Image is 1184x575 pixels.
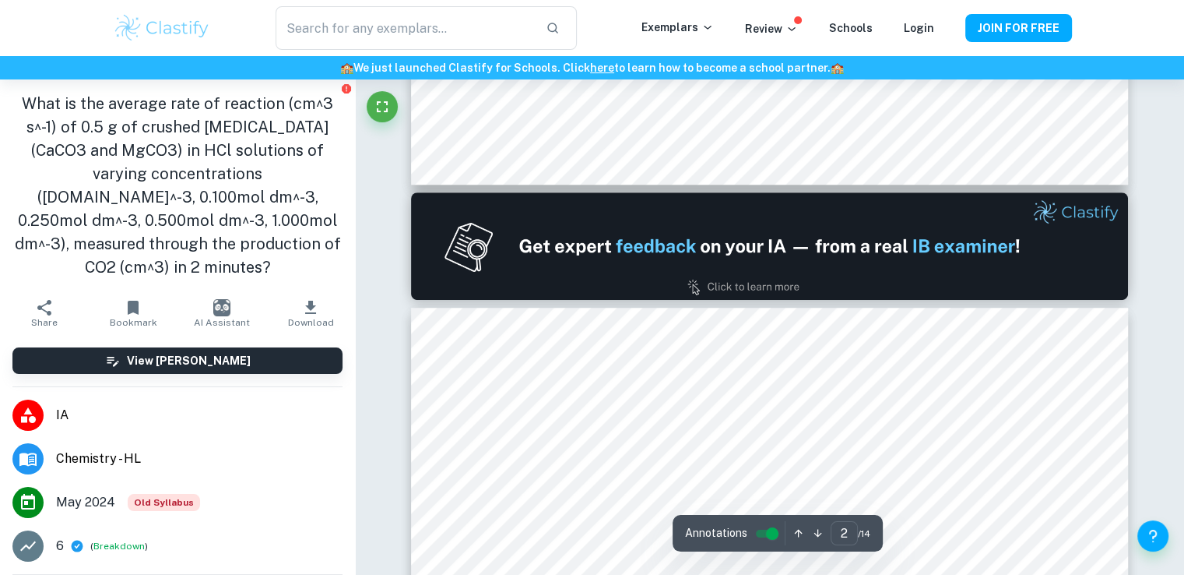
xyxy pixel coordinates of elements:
div: Starting from the May 2025 session, the Chemistry IA requirements have changed. It's OK to refer ... [128,494,200,511]
span: / 14 [858,527,870,541]
img: Clastify logo [113,12,212,44]
a: Schools [829,22,873,34]
button: Help and Feedback [1137,520,1168,552]
button: Breakdown [93,539,145,553]
button: Bookmark [89,291,177,335]
span: Download [288,317,334,328]
span: May 2024 [56,493,115,512]
span: Annotations [685,525,747,541]
span: ( ) [90,539,148,554]
img: Ad [411,192,1129,300]
span: Chemistry - HL [56,450,343,468]
button: AI Assistant [177,291,266,335]
p: Review [745,20,798,37]
h6: We just launched Clastify for Schools. Click to learn how to become a school partner. [3,59,1181,76]
span: Old Syllabus [128,494,200,511]
span: Bookmark [110,317,157,328]
span: 🏫 [340,62,353,74]
button: Report issue [340,83,352,94]
p: Exemplars [641,19,714,36]
img: AI Assistant [213,299,230,316]
a: Login [904,22,934,34]
h1: What is the average rate of reaction (cm^3 s^-1) of 0.5 g of crushed [MEDICAL_DATA] (CaCO3 and Mg... [12,92,343,279]
span: Share [31,317,58,328]
input: Search for any exemplars... [276,6,532,50]
a: here [590,62,614,74]
button: Fullscreen [367,91,398,122]
button: Download [266,291,355,335]
span: 🏫 [831,62,844,74]
button: JOIN FOR FREE [965,14,1072,42]
button: View [PERSON_NAME] [12,347,343,374]
span: IA [56,406,343,425]
span: AI Assistant [194,317,250,328]
h6: View [PERSON_NAME] [127,352,251,369]
p: 6 [56,537,64,556]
